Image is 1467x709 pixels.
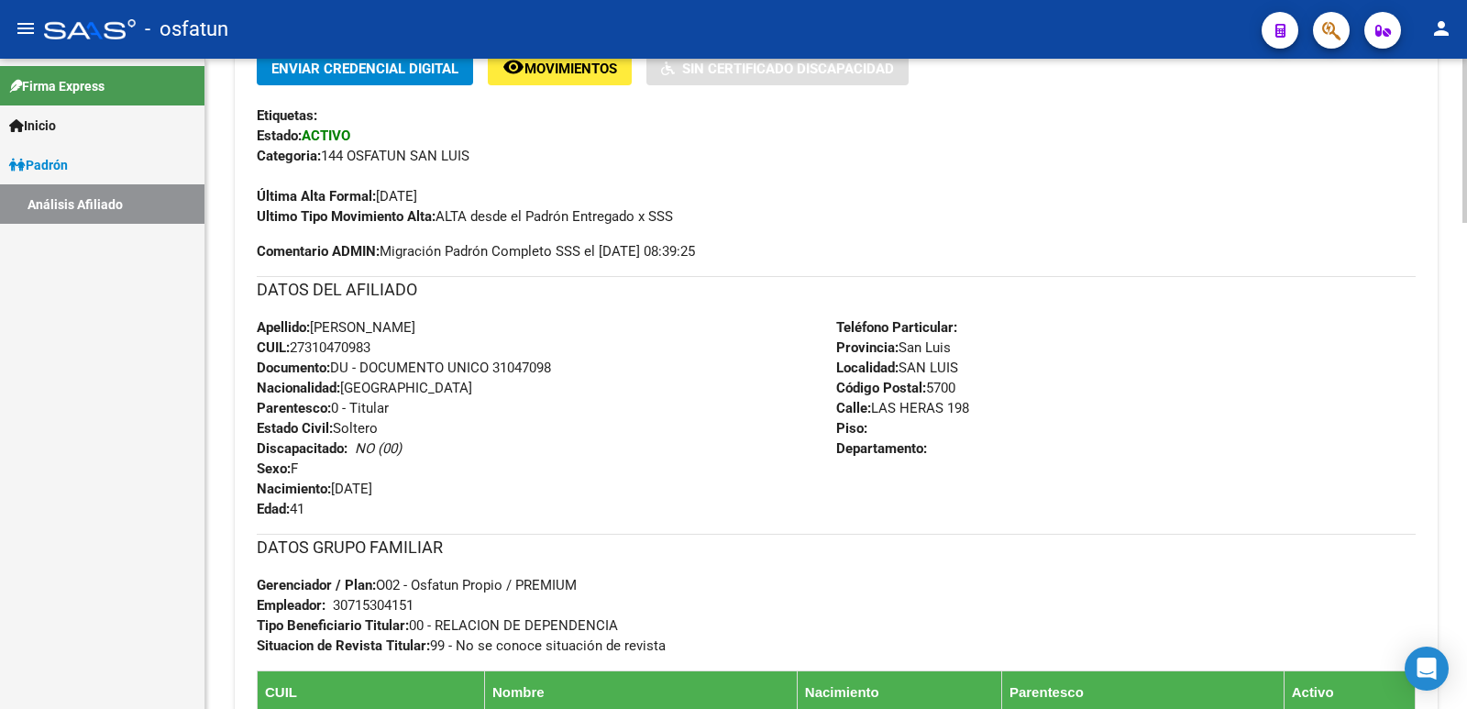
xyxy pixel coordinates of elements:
strong: Documento: [257,360,330,376]
strong: Ultimo Tipo Movimiento Alta: [257,208,436,225]
strong: Tipo Beneficiario Titular: [257,617,409,634]
span: DU - DOCUMENTO UNICO 31047098 [257,360,551,376]
strong: Provincia: [836,339,899,356]
span: [DATE] [257,188,417,205]
strong: Discapacitado: [257,440,347,457]
strong: Situacion de Revista Titular: [257,637,430,654]
span: Migración Padrón Completo SSS el [DATE] 08:39:25 [257,241,695,261]
span: Movimientos [524,61,617,77]
h3: DATOS GRUPO FAMILIAR [257,535,1416,560]
div: Open Intercom Messenger [1405,647,1449,691]
span: 27310470983 [257,339,370,356]
strong: Estado: [257,127,302,144]
strong: CUIL: [257,339,290,356]
strong: Sexo: [257,460,291,477]
strong: Parentesco: [257,400,331,416]
span: 00 - RELACION DE DEPENDENCIA [257,617,618,634]
strong: Categoria: [257,148,321,164]
strong: Localidad: [836,360,899,376]
span: ALTA desde el Padrón Entregado x SSS [257,208,673,225]
span: Firma Express [9,76,105,96]
strong: Calle: [836,400,871,416]
i: NO (00) [355,440,402,457]
strong: Estado Civil: [257,420,333,437]
span: 99 - No se conoce situación de revista [257,637,666,654]
span: 0 - Titular [257,400,389,416]
strong: Comentario ADMIN: [257,243,380,260]
strong: Nacionalidad: [257,380,340,396]
span: O02 - Osfatun Propio / PREMIUM [257,577,577,593]
strong: Teléfono Particular: [836,319,957,336]
strong: Empleador: [257,597,325,614]
span: - osfatun [145,9,228,50]
span: [GEOGRAPHIC_DATA] [257,380,472,396]
span: F [257,460,298,477]
strong: Última Alta Formal: [257,188,376,205]
span: Sin Certificado Discapacidad [682,61,894,77]
button: Movimientos [488,51,632,85]
span: Inicio [9,116,56,136]
strong: Edad: [257,501,290,517]
strong: Etiquetas: [257,107,317,124]
span: LAS HERAS 198 [836,400,969,416]
span: Soltero [257,420,378,437]
button: Sin Certificado Discapacidad [646,51,909,85]
strong: Apellido: [257,319,310,336]
span: San Luis [836,339,951,356]
div: 30715304151 [333,595,414,615]
mat-icon: remove_red_eye [502,56,524,78]
span: [PERSON_NAME] [257,319,415,336]
h3: DATOS DEL AFILIADO [257,277,1416,303]
span: Padrón [9,155,68,175]
strong: Código Postal: [836,380,926,396]
strong: Piso: [836,420,867,437]
span: Enviar Credencial Digital [271,61,458,77]
strong: Gerenciador / Plan: [257,577,376,593]
div: 144 OSFATUN SAN LUIS [257,146,1416,166]
button: Enviar Credencial Digital [257,51,473,85]
span: 5700 [836,380,955,396]
strong: ACTIVO [302,127,350,144]
span: 41 [257,501,304,517]
strong: Nacimiento: [257,481,331,497]
strong: Departamento: [836,440,927,457]
mat-icon: menu [15,17,37,39]
span: [DATE] [257,481,372,497]
mat-icon: person [1430,17,1452,39]
span: SAN LUIS [836,360,958,376]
